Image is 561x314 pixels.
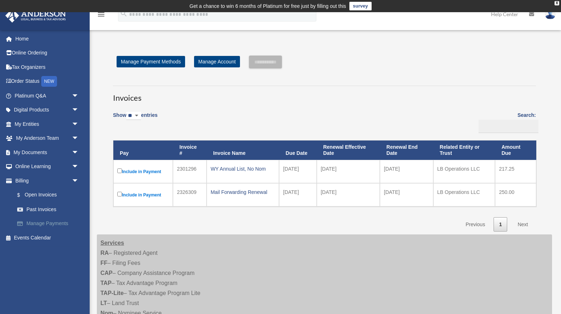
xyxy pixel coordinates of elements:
[5,46,90,60] a: Online Ordering
[433,183,495,206] td: LB Operations LLC
[317,141,380,160] th: Renewal Effective Date: activate to sort column ascending
[100,250,109,256] strong: RA
[279,183,317,206] td: [DATE]
[117,167,169,176] label: Include in Payment
[279,160,317,183] td: [DATE]
[495,183,536,206] td: 250.00
[211,164,275,174] div: WY Annual List, No Nom
[126,112,141,120] select: Showentries
[189,2,346,10] div: Get a chance to win 6 months of Platinum for free just by filling out this
[495,160,536,183] td: 217.25
[460,217,490,232] a: Previous
[100,280,112,286] strong: TAP
[100,290,124,296] strong: TAP-Lite
[494,217,507,232] a: 1
[555,1,559,5] div: close
[5,89,90,103] a: Platinum Q&Aarrow_drop_down
[380,141,433,160] th: Renewal End Date: activate to sort column ascending
[349,2,372,10] a: survey
[72,89,86,103] span: arrow_drop_down
[5,160,90,174] a: Online Learningarrow_drop_down
[10,188,86,203] a: $Open Invoices
[512,217,533,232] a: Next
[97,10,105,19] i: menu
[10,217,90,231] a: Manage Payments
[117,168,122,173] input: Include in Payment
[173,141,207,160] th: Invoice #: activate to sort column ascending
[173,183,207,206] td: 2326309
[100,260,108,266] strong: FF
[380,183,433,206] td: [DATE]
[279,141,317,160] th: Due Date: activate to sort column ascending
[173,160,207,183] td: 2301296
[5,230,90,245] a: Events Calendar
[5,74,90,89] a: Order StatusNEW
[5,103,90,117] a: Digital Productsarrow_drop_down
[113,111,157,127] label: Show entries
[72,173,86,188] span: arrow_drop_down
[433,141,495,160] th: Related Entity or Trust: activate to sort column ascending
[478,120,538,133] input: Search:
[5,60,90,74] a: Tax Organizers
[117,56,185,67] a: Manage Payment Methods
[317,183,380,206] td: [DATE]
[72,117,86,132] span: arrow_drop_down
[5,131,90,146] a: My Anderson Teamarrow_drop_down
[3,9,68,23] img: Anderson Advisors Platinum Portal
[72,103,86,118] span: arrow_drop_down
[5,145,90,160] a: My Documentsarrow_drop_down
[10,202,90,217] a: Past Invoices
[41,76,57,87] div: NEW
[100,300,107,306] strong: LT
[545,9,556,19] img: User Pic
[117,190,169,199] label: Include in Payment
[476,111,536,133] label: Search:
[72,145,86,160] span: arrow_drop_down
[5,173,90,188] a: Billingarrow_drop_down
[72,160,86,174] span: arrow_drop_down
[21,191,25,200] span: $
[317,160,380,183] td: [DATE]
[207,141,279,160] th: Invoice Name: activate to sort column ascending
[113,141,173,160] th: Pay: activate to sort column descending
[211,187,275,197] div: Mail Forwarding Renewal
[100,270,113,276] strong: CAP
[495,141,536,160] th: Amount Due: activate to sort column ascending
[380,160,433,183] td: [DATE]
[433,160,495,183] td: LB Operations LLC
[120,10,128,18] i: search
[194,56,240,67] a: Manage Account
[72,131,86,146] span: arrow_drop_down
[5,117,90,131] a: My Entitiesarrow_drop_down
[97,13,105,19] a: menu
[100,240,124,246] strong: Services
[117,192,122,196] input: Include in Payment
[113,86,536,104] h3: Invoices
[5,32,90,46] a: Home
